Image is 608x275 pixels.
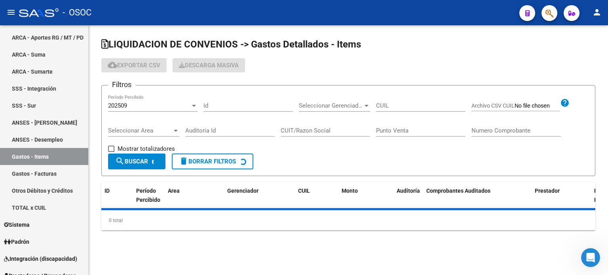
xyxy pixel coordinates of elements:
[295,182,338,209] datatable-header-cell: CUIL
[173,58,245,72] app-download-masive: Descarga masiva de comprobantes (adjuntos)
[397,188,420,194] span: Auditoría
[108,102,127,109] span: 202509
[6,8,16,17] mat-icon: menu
[115,156,125,166] mat-icon: search
[108,60,117,70] mat-icon: cloud_download
[592,8,602,17] mat-icon: person
[224,182,283,209] datatable-header-cell: Gerenciador
[342,188,358,194] span: Monto
[118,144,175,154] span: Mostrar totalizadores
[179,156,188,166] mat-icon: delete
[471,102,515,109] span: Archivo CSV CUIL
[393,182,423,209] datatable-header-cell: Auditoría
[535,188,560,194] span: Prestador
[136,188,160,203] span: Período Percibido
[115,158,148,165] span: Buscar
[227,188,258,194] span: Gerenciador
[173,58,245,72] button: Descarga Masiva
[63,4,91,21] span: - OSOC
[168,188,180,194] span: Area
[560,98,570,108] mat-icon: help
[179,158,236,165] span: Borrar Filtros
[179,62,239,69] span: Descarga Masiva
[108,127,172,134] span: Seleccionar Area
[108,62,160,69] span: Exportar CSV
[4,254,77,263] span: Integración (discapacidad)
[338,182,382,209] datatable-header-cell: Monto
[581,248,600,267] iframe: Intercom live chat
[515,102,560,110] input: Archivo CSV CUIL
[4,237,29,246] span: Padrón
[133,182,165,209] datatable-header-cell: Período Percibido
[101,182,133,209] datatable-header-cell: ID
[101,58,167,72] button: Exportar CSV
[101,211,595,230] div: 0 total
[104,188,110,194] span: ID
[426,188,490,194] span: Comprobantes Auditados
[101,39,361,50] span: LIQUIDACION DE CONVENIOS -> Gastos Detallados - Items
[108,79,135,90] h3: Filtros
[532,182,591,209] datatable-header-cell: Prestador
[299,102,363,109] span: Seleccionar Gerenciador
[165,182,224,209] datatable-header-cell: Area
[4,220,30,229] span: Sistema
[108,154,165,169] button: Buscar
[172,154,253,169] button: Borrar Filtros
[423,182,520,209] datatable-header-cell: Comprobantes Auditados
[298,188,310,194] span: CUIL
